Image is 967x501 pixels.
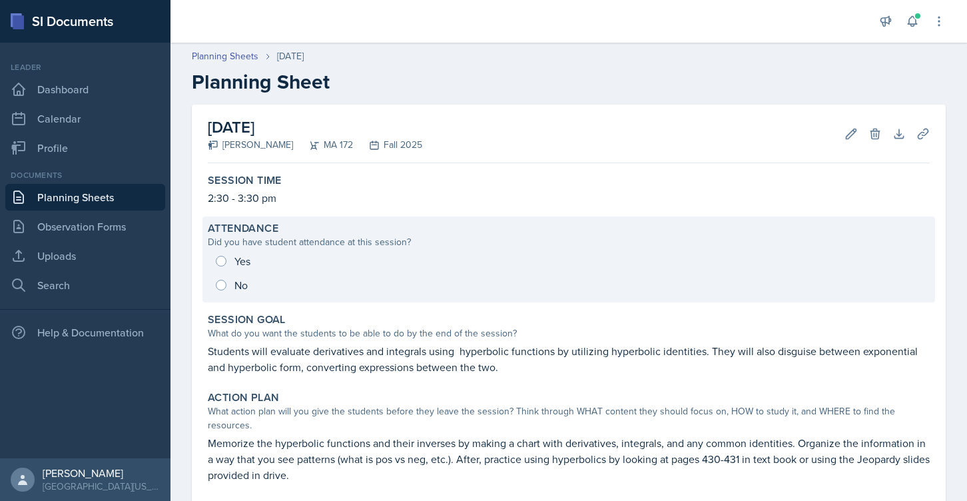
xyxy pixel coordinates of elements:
[5,76,165,103] a: Dashboard
[5,272,165,298] a: Search
[208,174,282,187] label: Session Time
[293,138,353,152] div: MA 172
[5,243,165,269] a: Uploads
[208,343,930,375] p: Students will evaluate derivatives and integrals using hyperbolic functions by utilizing hyperbol...
[43,480,160,493] div: [GEOGRAPHIC_DATA][US_STATE] in [GEOGRAPHIC_DATA]
[208,391,279,404] label: Action Plan
[43,466,160,480] div: [PERSON_NAME]
[208,235,930,249] div: Did you have student attendance at this session?
[353,138,422,152] div: Fall 2025
[208,138,293,152] div: [PERSON_NAME]
[5,184,165,211] a: Planning Sheets
[5,61,165,73] div: Leader
[5,169,165,181] div: Documents
[208,313,286,326] label: Session Goal
[5,135,165,161] a: Profile
[208,190,930,206] p: 2:30 - 3:30 pm
[208,222,278,235] label: Attendance
[192,70,946,94] h2: Planning Sheet
[277,49,304,63] div: [DATE]
[5,105,165,132] a: Calendar
[192,49,258,63] a: Planning Sheets
[5,319,165,346] div: Help & Documentation
[208,404,930,432] div: What action plan will you give the students before they leave the session? Think through WHAT con...
[208,115,422,139] h2: [DATE]
[5,213,165,240] a: Observation Forms
[208,326,930,340] div: What do you want the students to be able to do by the end of the session?
[208,435,930,483] p: Memorize the hyperbolic functions and their inverses by making a chart with derivatives, integral...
